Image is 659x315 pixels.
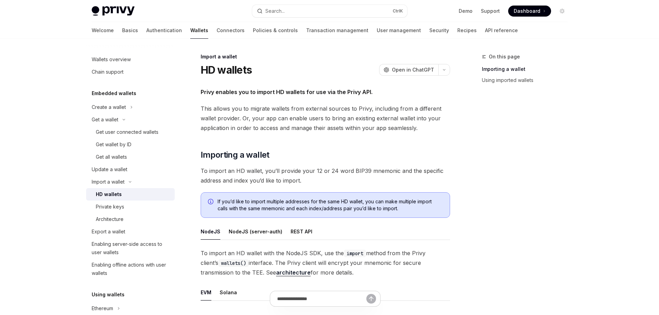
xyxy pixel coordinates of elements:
span: Open in ChatGPT [392,66,434,73]
a: Dashboard [508,6,551,17]
button: EVM [201,284,211,300]
h1: HD wallets [201,64,252,76]
code: wallets() [218,259,249,267]
code: import [344,250,366,257]
div: Get wallet by ID [96,140,131,149]
button: Solana [220,284,237,300]
span: Importing a wallet [201,149,269,160]
span: On this page [489,53,520,61]
input: Ask a question... [277,291,366,306]
div: Get user connected wallets [96,128,158,136]
a: Export a wallet [86,225,175,238]
button: Toggle Ethereum section [86,302,175,315]
a: Policies & controls [253,22,298,39]
div: Update a wallet [92,165,127,174]
div: Import a wallet [201,53,450,60]
a: Importing a wallet [482,64,573,75]
svg: Info [208,199,215,206]
a: HD wallets [86,188,175,201]
button: NodeJS [201,223,220,240]
a: Connectors [217,22,245,39]
button: Open in ChatGPT [379,64,438,76]
a: Security [429,22,449,39]
div: Get all wallets [96,153,127,161]
strong: Privy enables you to import HD wallets for use via the Privy API. [201,89,373,95]
a: Wallets [190,22,208,39]
a: Basics [122,22,138,39]
a: Update a wallet [86,163,175,176]
button: Toggle Get a wallet section [86,113,175,126]
div: Create a wallet [92,103,126,111]
a: Wallets overview [86,53,175,66]
img: light logo [92,6,135,16]
span: This allows you to migrate wallets from external sources to Privy, including from a different wal... [201,104,450,133]
a: Enabling offline actions with user wallets [86,259,175,279]
span: Dashboard [514,8,540,15]
div: HD wallets [96,190,122,198]
div: Wallets overview [92,55,131,64]
a: architecture [276,269,311,276]
a: Get user connected wallets [86,126,175,138]
a: Transaction management [306,22,368,39]
button: REST API [291,223,312,240]
button: Toggle dark mode [557,6,568,17]
a: Demo [459,8,473,15]
span: Ctrl K [393,8,403,14]
span: To import an HD wallet with the NodeJS SDK, use the method from the Privy client’s interface. The... [201,248,450,277]
a: Support [481,8,500,15]
a: Architecture [86,213,175,225]
a: Get wallet by ID [86,138,175,151]
a: Authentication [146,22,182,39]
div: Get a wallet [92,115,118,124]
a: User management [377,22,421,39]
a: Recipes [457,22,477,39]
a: Using imported wallets [482,75,573,86]
div: Import a wallet [92,178,125,186]
a: API reference [485,22,518,39]
button: Open search [252,5,407,17]
div: Ethereum [92,304,113,313]
span: If you’d like to import multiple addresses for the same HD wallet, you can make multiple import c... [218,198,443,212]
div: Chain support [92,68,123,76]
a: Chain support [86,66,175,78]
div: Search... [265,7,285,15]
button: Send message [366,294,376,304]
a: Enabling server-side access to user wallets [86,238,175,259]
a: Get all wallets [86,151,175,163]
div: Architecture [96,215,123,223]
a: Welcome [92,22,114,39]
h5: Embedded wallets [92,89,136,98]
button: Toggle Import a wallet section [86,176,175,188]
button: NodeJS (server-auth) [229,223,282,240]
div: Enabling server-side access to user wallets [92,240,171,257]
div: Export a wallet [92,228,125,236]
div: Private keys [96,203,124,211]
a: Private keys [86,201,175,213]
button: Toggle Create a wallet section [86,101,175,113]
div: Enabling offline actions with user wallets [92,261,171,277]
span: To import an HD wallet, you’ll provide your 12 or 24 word BIP39 mnemonic and the specific address... [201,166,450,185]
h5: Using wallets [92,290,125,299]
